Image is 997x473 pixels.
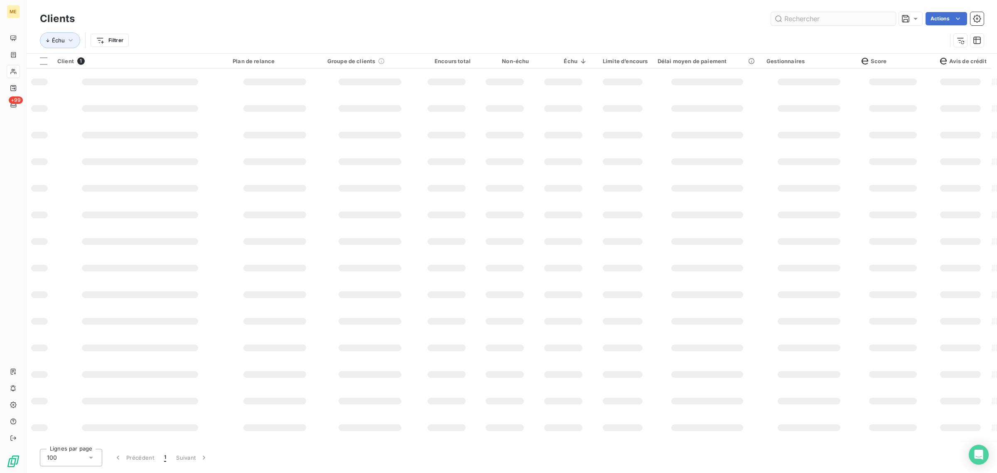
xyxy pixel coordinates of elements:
[57,58,74,64] span: Client
[766,58,851,64] div: Gestionnaires
[171,449,213,466] button: Suivant
[422,58,471,64] div: Encours total
[91,34,129,47] button: Filtrer
[7,5,20,18] div: ME
[233,58,317,64] div: Plan de relance
[926,12,967,25] button: Actions
[52,37,65,44] span: Échu
[862,58,887,64] span: Score
[9,96,23,104] span: +99
[40,11,75,26] h3: Clients
[109,449,159,466] button: Précédent
[164,453,166,462] span: 1
[940,58,987,64] span: Avis de crédit
[40,32,80,48] button: Échu
[658,58,756,64] div: Délai moyen de paiement
[159,449,171,466] button: 1
[327,58,376,64] span: Groupe de clients
[77,57,85,65] span: 1
[969,445,989,465] div: Open Intercom Messenger
[539,58,588,64] div: Échu
[7,455,20,468] img: Logo LeanPay
[47,453,57,462] span: 100
[771,12,896,25] input: Rechercher
[597,58,648,64] div: Limite d’encours
[481,58,529,64] div: Non-échu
